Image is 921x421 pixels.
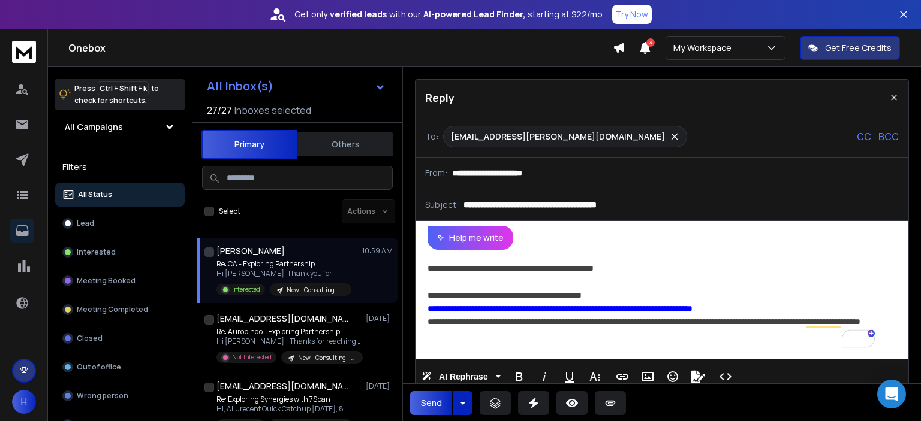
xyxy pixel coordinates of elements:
[55,211,185,235] button: Lead
[216,404,351,414] p: Hi, Allurecent Quick Catchup [DATE], 8
[800,36,900,60] button: Get Free Credits
[425,89,455,106] p: Reply
[330,8,387,20] strong: verified leads
[298,353,356,362] p: New - Consulting - Indian - Allurecent
[55,115,185,139] button: All Campaigns
[234,103,311,117] h3: Inboxes selected
[12,41,36,63] img: logo
[232,353,272,362] p: Not Interested
[207,103,232,117] span: 27 / 27
[216,313,348,325] h1: [EMAIL_ADDRESS][DOMAIN_NAME]
[77,219,94,228] p: Lead
[673,42,736,54] p: My Workspace
[98,81,149,95] span: Ctrl + Shift + k
[451,131,665,143] p: [EMAIL_ADDRESS][PERSON_NAME][DOMAIN_NAME]
[77,391,128,401] p: Wrong person
[12,390,36,414] button: H
[437,372,490,382] span: AI Rephrase
[216,259,351,269] p: Re: CA - Exploring Partnership
[416,250,896,359] div: To enrich screen reader interactions, please activate Accessibility in Grammarly extension settings
[611,365,634,389] button: Insert Link (Ctrl+K)
[419,365,503,389] button: AI Rephrase
[77,305,148,314] p: Meeting Completed
[425,131,438,143] p: To:
[714,365,737,389] button: Code View
[77,247,116,257] p: Interested
[201,130,297,159] button: Primary
[410,391,452,415] button: Send
[55,159,185,175] h3: Filters
[216,337,360,346] p: Hi [PERSON_NAME], Thanks for reaching out—and
[425,167,447,179] p: From:
[297,131,393,158] button: Others
[78,190,112,199] p: All Status
[362,246,393,256] p: 10:59 AM
[55,269,185,293] button: Meeting Booked
[197,74,395,98] button: All Inbox(s)
[55,326,185,350] button: Closed
[612,5,652,24] button: Try Now
[77,334,103,343] p: Closed
[616,8,648,20] p: Try Now
[55,240,185,264] button: Interested
[55,355,185,379] button: Out of office
[558,365,581,389] button: Underline (Ctrl+U)
[583,365,606,389] button: More Text
[216,269,351,278] p: Hi [PERSON_NAME], Thank you for
[428,226,513,250] button: Help me write
[366,381,393,391] p: [DATE]
[77,276,136,286] p: Meeting Booked
[219,207,240,216] label: Select
[55,183,185,207] button: All Status
[687,365,709,389] button: Signature
[65,121,123,133] h1: All Campaigns
[294,8,603,20] p: Get only with our starting at $22/mo
[646,38,655,47] span: 3
[857,129,871,144] p: CC
[636,365,659,389] button: Insert Image (Ctrl+P)
[366,314,393,323] p: [DATE]
[287,286,344,295] p: New - Consulting - Indian - Allurecent
[661,365,684,389] button: Emoticons
[877,380,906,408] div: Open Intercom Messenger
[425,199,459,211] p: Subject:
[55,384,185,408] button: Wrong person
[77,362,121,372] p: Out of office
[74,83,159,107] p: Press to check for shortcuts.
[878,129,899,144] p: BCC
[533,365,556,389] button: Italic (Ctrl+I)
[216,245,285,257] h1: [PERSON_NAME]
[55,298,185,322] button: Meeting Completed
[207,80,273,92] h1: All Inbox(s)
[508,365,531,389] button: Bold (Ctrl+B)
[216,380,348,392] h1: [EMAIL_ADDRESS][DOMAIN_NAME]
[216,327,360,337] p: Re: Aurobindo - Exploring Partnership
[68,41,613,55] h1: Onebox
[216,395,351,404] p: Re: Exploring Synergies with 7Span
[825,42,892,54] p: Get Free Credits
[232,285,260,294] p: Interested
[423,8,525,20] strong: AI-powered Lead Finder,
